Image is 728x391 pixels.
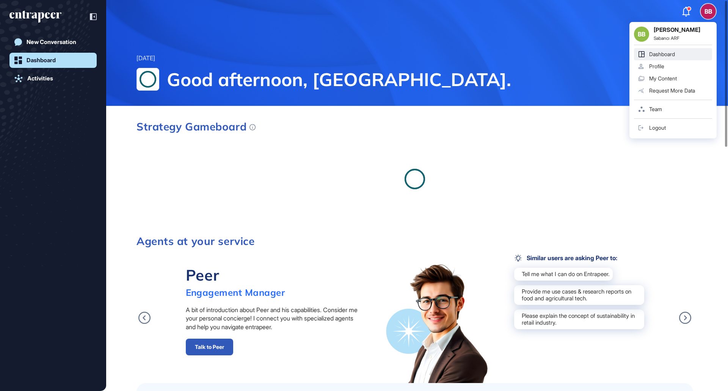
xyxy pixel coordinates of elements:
div: A bit of introduction about Peer and his capabilities. Consider me your personal concierge! I con... [186,306,363,331]
div: Dashboard [27,57,56,64]
span: Good afternoon, [GEOGRAPHIC_DATA]. [167,68,698,91]
div: New Conversation [27,39,76,46]
div: [DATE] [136,53,155,63]
div: Peer [186,265,285,284]
a: Activities [9,71,97,86]
button: BB [701,4,716,19]
div: Strategy Gameboard [136,121,256,132]
div: Engagement Manager [186,287,285,298]
img: peer-big.png [386,262,491,383]
a: Talk to Peer [186,339,233,355]
a: New Conversation [9,35,97,50]
div: Provide me use cases & research reports on food and agricultural tech. [514,285,644,305]
h3: Agents at your service [136,236,693,247]
div: Activities [27,75,53,82]
div: Similar users are asking Peer to: [514,254,617,262]
a: Dashboard [9,53,97,68]
div: entrapeer-logo [9,11,61,23]
div: Please explain the concept of sustainability in retail industry. [514,309,644,329]
div: Tell me what I can do on Entrapeer. [514,268,613,281]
